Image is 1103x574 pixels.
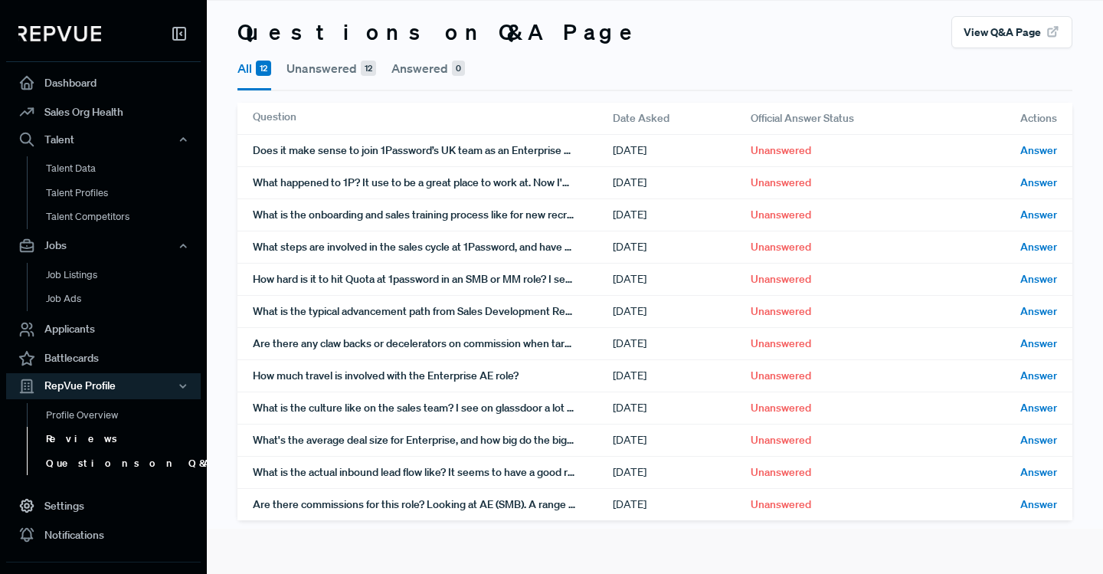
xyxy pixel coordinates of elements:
[1020,143,1057,159] span: Answer
[253,360,613,392] div: How much travel is involved with the Enterprise AE role?
[256,61,271,76] span: 12
[27,403,221,428] a: Profile Overview
[253,489,613,520] div: Are there commissions for this role? Looking at AE (SMB). A range is provided ($64K to $86K) but ...
[613,231,751,263] div: [DATE]
[253,457,613,488] div: What is the actual inbound lead flow like? It seems to have a good ranking but I've noticed a lot...
[751,303,811,320] span: Unanswered
[613,264,751,295] div: [DATE]
[613,103,751,134] div: Date Asked
[951,16,1072,48] button: View Q&A Page
[1020,271,1057,287] span: Answer
[6,344,201,373] a: Battlecards
[253,167,613,198] div: What happened to 1P? It use to be a great place to work at. Now I'm reading reviews tha the compa...
[27,427,221,451] a: Reviews
[751,143,811,159] span: Unanswered
[253,199,613,231] div: What is the onboarding and sales training process like for new recruits at 1Password? Do you feel...
[751,271,811,287] span: Unanswered
[751,175,811,191] span: Unanswered
[1020,207,1057,223] span: Answer
[6,373,201,399] button: RepVue Profile
[751,368,811,384] span: Unanswered
[253,264,613,295] div: How hard is it to hit Quota at 1password in an SMB or MM role? I see that the decelerators are pr...
[613,328,751,359] div: [DATE]
[1020,175,1057,191] span: Answer
[6,520,201,549] a: Notifications
[613,489,751,520] div: [DATE]
[27,287,221,311] a: Job Ads
[253,425,613,456] div: What's the average deal size for Enterprise, and how big do the bigger deals get? Is it mostly ne...
[18,26,101,41] img: RepVue
[1020,303,1057,320] span: Answer
[253,231,613,263] div: What steps are involved in the sales cycle at 1Password, and have you noticed any recent changes ...
[253,328,613,359] div: Are there any claw backs or decelerators on commission when target is missed for AEs?
[751,497,811,513] span: Unanswered
[751,464,811,481] span: Unanswered
[613,296,751,327] div: [DATE]
[27,451,221,476] a: Questions on Q&A
[6,315,201,344] a: Applicants
[751,207,811,223] span: Unanswered
[253,103,613,134] div: Question
[1020,336,1057,352] span: Answer
[6,491,201,520] a: Settings
[361,61,376,76] span: 12
[1020,464,1057,481] span: Answer
[934,103,1057,134] div: Actions
[751,239,811,255] span: Unanswered
[951,23,1072,38] a: View Q&A Page
[391,48,465,88] button: Answered
[6,68,201,97] a: Dashboard
[613,135,751,166] div: [DATE]
[253,392,613,424] div: What is the culture like on the sales team? I see on glassdoor a lot of recent one-star ratings f...
[6,126,201,153] button: Talent
[613,392,751,424] div: [DATE]
[613,457,751,488] div: [DATE]
[253,135,613,166] div: Does it make sense to join 1Password’s UK team as an Enterprise Account Executive covering the [G...
[27,263,221,287] a: Job Listings
[1020,497,1057,513] span: Answer
[237,19,642,45] h3: Questions on Q&A Page
[1020,239,1057,255] span: Answer
[613,167,751,198] div: [DATE]
[6,97,201,126] a: Sales Org Health
[237,48,271,90] button: All
[1020,400,1057,416] span: Answer
[27,181,221,205] a: Talent Profiles
[1020,432,1057,448] span: Answer
[253,296,613,327] div: What is the typical advancement path from Sales Development Representative to Account Executive a...
[27,205,221,229] a: Talent Competitors
[6,233,201,259] button: Jobs
[27,156,221,181] a: Talent Data
[613,425,751,456] div: [DATE]
[613,199,751,231] div: [DATE]
[751,400,811,416] span: Unanswered
[452,61,465,76] span: 0
[613,360,751,392] div: [DATE]
[751,103,934,134] div: Official Answer Status
[286,48,376,88] button: Unanswered
[1020,368,1057,384] span: Answer
[751,432,811,448] span: Unanswered
[751,336,811,352] span: Unanswered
